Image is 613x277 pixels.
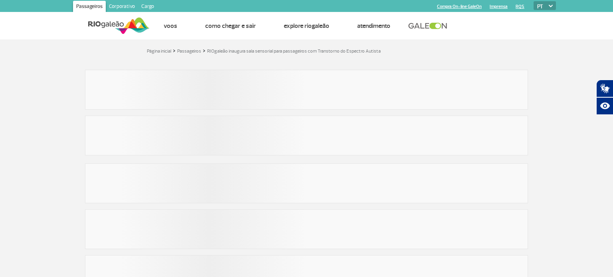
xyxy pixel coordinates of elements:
a: Explore RIOgaleão [284,22,329,30]
a: Como chegar e sair [205,22,256,30]
a: Passageiros [177,48,201,54]
a: Corporativo [106,1,138,14]
button: Abrir tradutor de língua de sinais. [596,80,613,97]
a: RQS [516,4,524,9]
a: Voos [164,22,177,30]
a: RIOgaleão inaugura sala sensorial para passageiros com Transtorno do Espectro Autista [207,48,381,54]
a: Página inicial [147,48,171,54]
a: Imprensa [490,4,508,9]
a: Compra On-line GaleOn [437,4,482,9]
a: > [203,46,206,55]
a: Atendimento [357,22,390,30]
a: > [173,46,176,55]
a: Passageiros [73,1,106,14]
div: Plugin de acessibilidade da Hand Talk. [596,80,613,115]
a: Cargo [138,1,157,14]
button: Abrir recursos assistivos. [596,97,613,115]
